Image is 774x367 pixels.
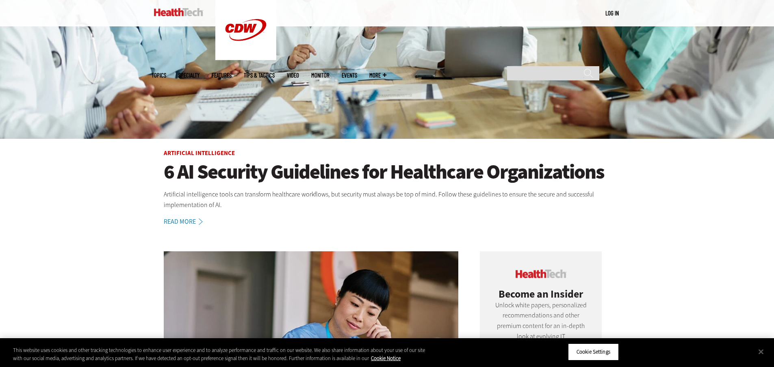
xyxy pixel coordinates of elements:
p: Artificial intelligence tools can transform healthcare workflows, but security must always be top... [164,189,611,210]
a: Video [287,72,299,78]
a: 6 AI Security Guidelines for Healthcare Organizations [164,161,611,183]
a: Artificial Intelligence [164,149,235,157]
p: Unlock white papers, personalized recommendations and other premium content for an in-depth look ... [492,300,590,341]
img: Home [154,8,203,16]
div: User menu [605,9,619,17]
a: MonITor [311,72,330,78]
img: cdw insider logo [516,270,566,278]
button: Close [752,343,770,361]
a: CDW [215,54,276,62]
span: Become an Insider [499,287,583,301]
a: Log in [605,9,619,17]
button: Cookie Settings [568,343,619,361]
a: Read More [164,218,212,225]
span: Specialty [178,72,199,78]
a: Features [212,72,232,78]
a: Tips & Tactics [244,72,275,78]
div: This website uses cookies and other tracking technologies to enhance user experience and to analy... [13,346,426,362]
span: Topics [152,72,166,78]
a: More information about your privacy [371,355,401,362]
a: Events [342,72,357,78]
span: More [369,72,386,78]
